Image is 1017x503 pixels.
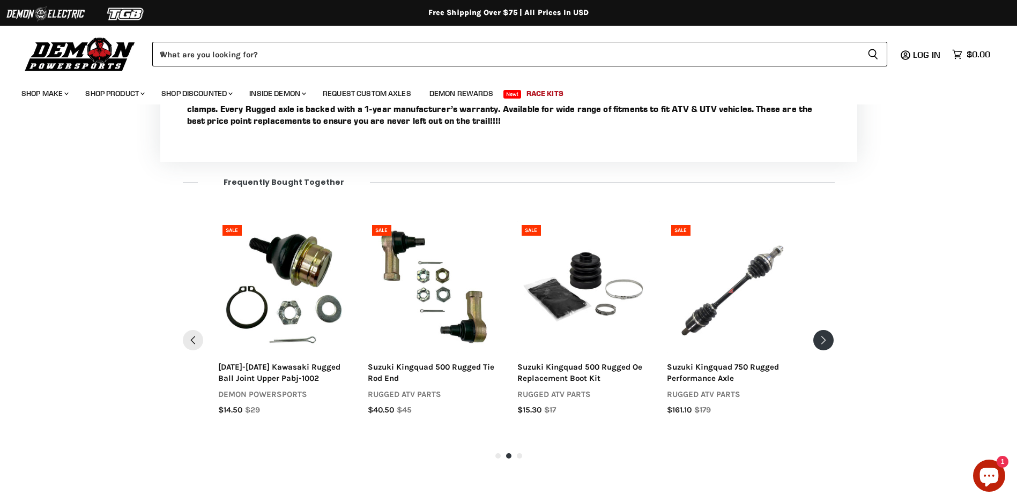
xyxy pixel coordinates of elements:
[517,221,650,353] img: Suzuki KingQuad 500 Rugged OE Replacement Boot Kit
[517,389,650,400] div: rugged atv parts
[913,49,940,60] span: Log in
[77,82,151,104] a: Shop Product
[368,404,394,416] span: $40.50
[667,389,799,400] div: rugged atv parts
[970,460,1008,494] inbox-online-store-chat: Shopify online store chat
[241,82,313,104] a: Inside Demon
[187,91,830,126] p: Rugged axles are packed with high quality moly grease to provide maximum lubrication and sealed w...
[218,362,351,416] a: [DATE]-[DATE] kawasaki rugged ball joint upper pabj-1002demon powersports$14.50$29
[21,35,139,73] img: Demon Powersports
[153,82,239,104] a: Shop Discounted
[226,227,238,234] span: SALE
[218,221,351,353] a: 2004-2016 Kawasaki Rugged Ball Joint Upper PABJ-1002Add to cart
[397,404,412,416] span: $45
[5,4,86,24] img: Demon Electric Logo 2
[368,221,500,353] a: Suzuki KingQuad 500 Rugged Tie Rod EndSuzuki KingQuad 500 Rugged Tie Rod EndSelect options
[667,404,692,416] span: $161.10
[368,389,500,400] div: rugged atv parts
[667,362,799,385] div: suzuki kingquad 750 rugged performance axle
[525,227,537,234] span: SALE
[368,362,500,385] div: suzuki kingquad 500 rugged tie rod end
[218,404,242,416] span: $14.50
[813,330,834,350] button: Next
[967,49,990,59] span: $0.00
[517,362,650,416] a: suzuki kingquad 500 rugged oe replacement boot kitrugged atv parts$15.30$17
[859,42,887,66] button: Search
[517,404,541,416] span: $15.30
[13,82,75,104] a: Shop Make
[908,50,947,59] a: Log in
[517,362,650,385] div: suzuki kingquad 500 rugged oe replacement boot kit
[218,221,351,353] img: 2004-2016 Kawasaki Rugged Ball Joint Upper PABJ-1002
[674,227,687,234] span: SALE
[368,362,500,416] a: suzuki kingquad 500 rugged tie rod endrugged atv parts$40.50$45
[218,362,351,385] div: [DATE]-[DATE] kawasaki rugged ball joint upper pabj-1002
[245,404,260,416] span: $29
[198,178,370,186] span: Frequently bought together
[13,78,988,104] ul: Main menu
[503,90,522,99] span: New!
[152,42,887,66] form: Product
[544,404,556,416] span: $17
[947,47,996,62] a: $0.00
[80,8,938,18] div: Free Shipping Over $75 | All Prices In USD
[183,330,203,350] button: Pervious
[421,82,501,104] a: Demon Rewards
[518,82,571,104] a: Race Kits
[694,404,711,416] span: $179
[667,362,799,416] a: suzuki kingquad 750 rugged performance axlerugged atv parts$161.10$179
[517,221,650,353] a: Suzuki KingQuad 500 Rugged OE Replacement Boot KitAdd to cart
[218,389,351,400] div: demon powersports
[375,227,388,234] span: SALE
[152,42,859,66] input: When autocomplete results are available use up and down arrows to review and enter to select
[667,221,799,353] a: Suzuki KingQuad 750 Rugged Performance AxleSuzuki KingQuad 750 Rugged Performance AxleSelect options
[315,82,419,104] a: Request Custom Axles
[86,4,166,24] img: TGB Logo 2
